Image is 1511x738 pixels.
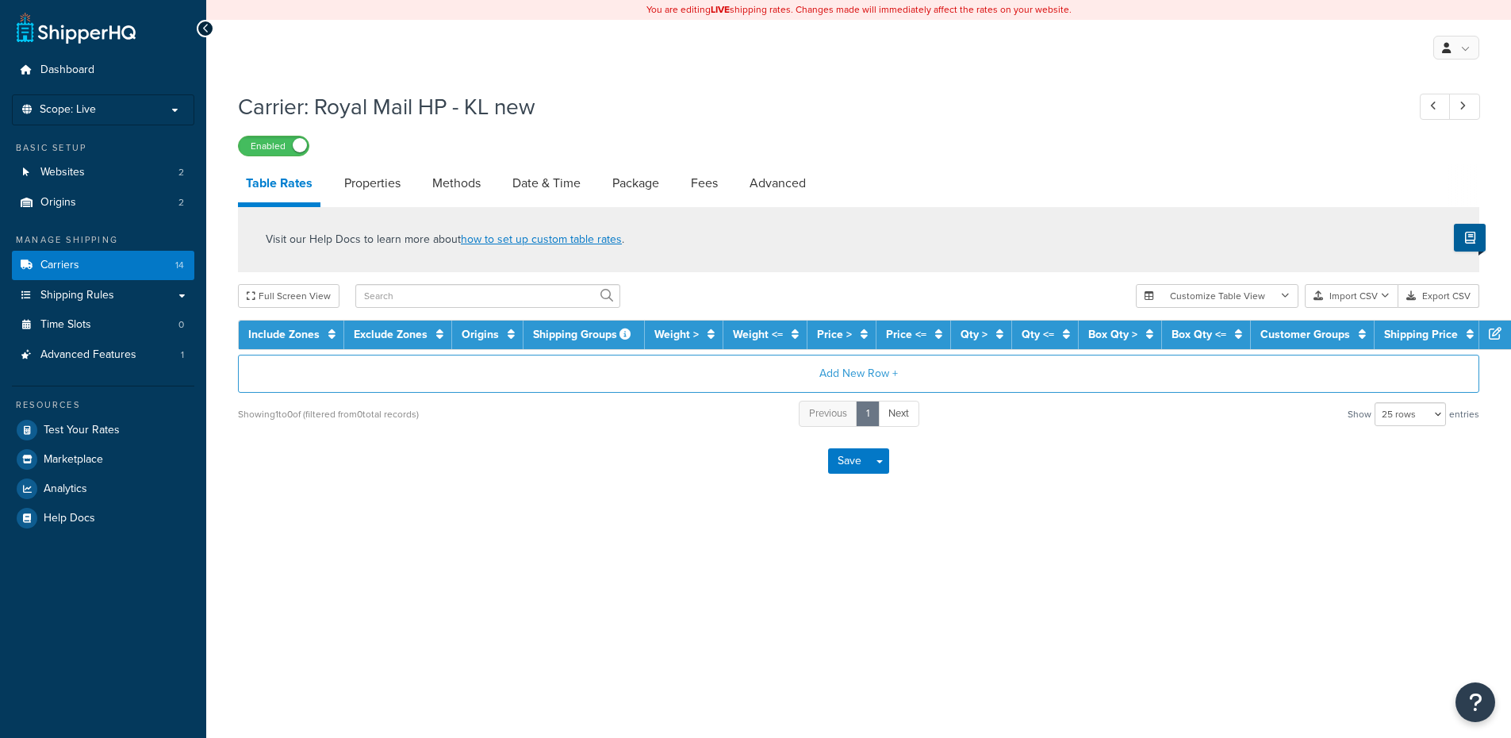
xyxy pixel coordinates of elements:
span: Dashboard [40,63,94,77]
a: Help Docs [12,504,194,532]
b: LIVE [711,2,730,17]
span: 2 [178,166,184,179]
span: Carriers [40,259,79,272]
a: Test Your Rates [12,416,194,444]
span: Origins [40,196,76,209]
button: Full Screen View [238,284,339,308]
span: Marketplace [44,453,103,467]
div: Resources [12,398,194,412]
p: Visit our Help Docs to learn more about . [266,231,624,248]
label: Enabled [239,136,309,156]
a: Table Rates [238,164,320,207]
a: Qty > [961,326,988,343]
span: Time Slots [40,318,91,332]
a: Price <= [886,326,926,343]
div: Showing 1 to 0 of (filtered from 0 total records) [238,403,419,425]
span: Help Docs [44,512,95,525]
a: Shipping Price [1384,326,1458,343]
button: Customize Table View [1136,284,1298,308]
a: Analytics [12,475,194,503]
button: Show Help Docs [1454,224,1486,252]
span: 0 [178,318,184,332]
a: Marketplace [12,445,194,474]
a: Qty <= [1022,326,1054,343]
a: Origins2 [12,188,194,217]
li: Websites [12,158,194,187]
a: Exclude Zones [354,326,428,343]
input: Search [355,284,620,308]
a: Carriers14 [12,251,194,280]
a: Previous [799,401,857,427]
a: Date & Time [504,164,589,202]
a: Price > [817,326,852,343]
button: Open Resource Center [1455,682,1495,722]
li: Carriers [12,251,194,280]
a: Next Record [1449,94,1480,120]
span: Shipping Rules [40,289,114,302]
li: Time Slots [12,310,194,340]
span: Previous [809,406,847,421]
div: Manage Shipping [12,233,194,247]
a: Customer Groups [1260,326,1350,343]
span: Advanced Features [40,348,136,362]
a: Include Zones [248,326,320,343]
a: Box Qty <= [1172,326,1226,343]
span: Next [888,406,909,421]
a: Weight <= [733,326,783,343]
span: 1 [181,348,184,362]
button: Add New Row + [238,355,1479,393]
span: 2 [178,196,184,209]
h1: Carrier: Royal Mail HP - KL new [238,91,1390,122]
a: Weight > [654,326,699,343]
a: Advanced [742,164,814,202]
button: Import CSV [1305,284,1398,308]
span: 14 [175,259,184,272]
span: Show [1348,403,1371,425]
li: Advanced Features [12,340,194,370]
th: Shipping Groups [523,321,645,349]
span: Test Your Rates [44,424,120,437]
li: Origins [12,188,194,217]
span: entries [1449,403,1479,425]
a: Advanced Features1 [12,340,194,370]
span: Analytics [44,482,87,496]
a: 1 [856,401,880,427]
a: Next [878,401,919,427]
span: Scope: Live [40,103,96,117]
button: Save [828,448,871,474]
button: Export CSV [1398,284,1479,308]
span: Websites [40,166,85,179]
a: Origins [462,326,499,343]
a: Methods [424,164,489,202]
a: Websites2 [12,158,194,187]
a: Previous Record [1420,94,1451,120]
a: Dashboard [12,56,194,85]
a: Properties [336,164,408,202]
a: Package [604,164,667,202]
a: Fees [683,164,726,202]
div: Basic Setup [12,141,194,155]
a: Box Qty > [1088,326,1137,343]
a: Shipping Rules [12,281,194,310]
a: Time Slots0 [12,310,194,340]
a: how to set up custom table rates [461,231,622,248]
